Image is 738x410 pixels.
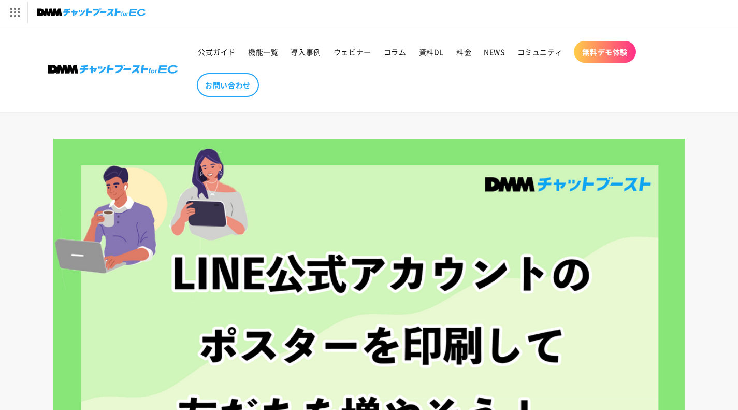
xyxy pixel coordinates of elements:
[484,47,504,56] span: NEWS
[450,41,477,63] a: 料金
[477,41,511,63] a: NEWS
[378,41,413,63] a: コラム
[48,65,178,74] img: 株式会社DMM Boost
[327,41,378,63] a: ウェビナー
[456,47,471,56] span: 料金
[384,47,407,56] span: コラム
[574,41,636,63] a: 無料デモ体験
[291,47,321,56] span: 導入事例
[511,41,569,63] a: コミュニティ
[197,73,259,97] a: お問い合わせ
[192,41,242,63] a: 公式ガイド
[205,80,251,90] span: お問い合わせ
[284,41,327,63] a: 導入事例
[248,47,278,56] span: 機能一覧
[198,47,236,56] span: 公式ガイド
[334,47,371,56] span: ウェビナー
[582,47,628,56] span: 無料デモ体験
[2,2,27,23] img: サービス
[242,41,284,63] a: 機能一覧
[37,5,146,20] img: チャットブーストforEC
[419,47,444,56] span: 資料DL
[517,47,563,56] span: コミュニティ
[413,41,450,63] a: 資料DL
